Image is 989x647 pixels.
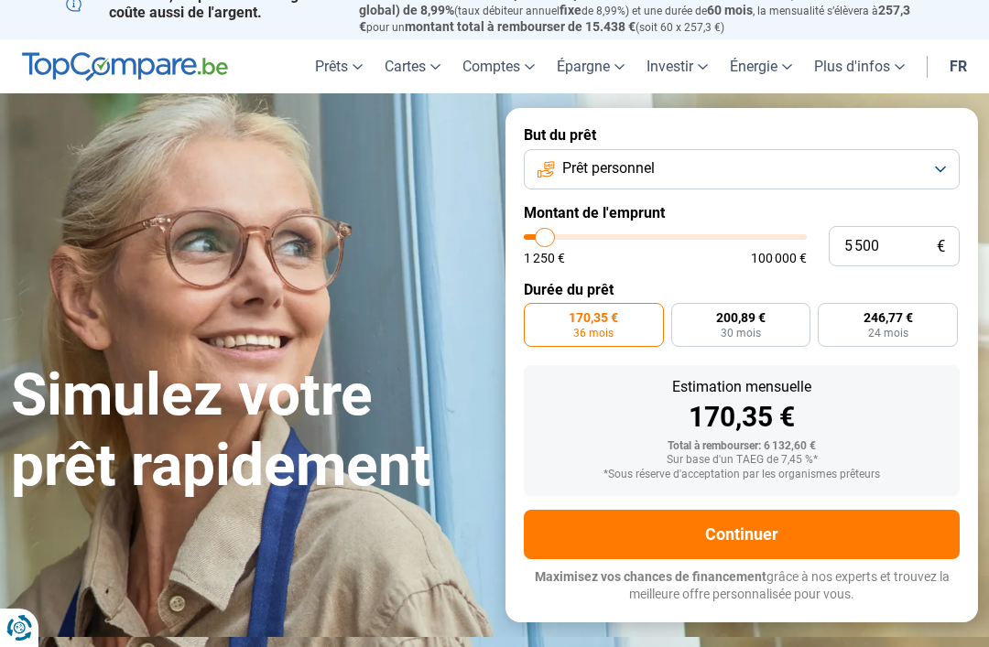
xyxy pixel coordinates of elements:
img: TopCompare [22,52,228,81]
span: 100 000 € [751,252,807,264]
span: 24 mois [868,328,908,339]
span: 30 mois [721,328,761,339]
button: Continuer [524,510,960,559]
a: Comptes [451,39,546,93]
p: grâce à nos experts et trouvez la meilleure offre personnalisée pour vous. [524,568,960,604]
a: Cartes [374,39,451,93]
span: 257,3 € [359,3,910,34]
div: *Sous réserve d'acceptation par les organismes prêteurs [538,469,945,481]
span: Prêt personnel [562,158,655,178]
a: Énergie [719,39,803,93]
span: 60 mois [707,3,753,17]
span: Maximisez vos chances de financement [535,569,766,584]
span: 36 mois [573,328,614,339]
a: Épargne [546,39,636,93]
span: 246,77 € [864,311,913,324]
label: Montant de l'emprunt [524,204,960,221]
span: montant total à rembourser de 15.438 € [405,19,636,34]
a: Investir [636,39,719,93]
a: Prêts [304,39,374,93]
a: Plus d'infos [803,39,916,93]
div: Sur base d'un TAEG de 7,45 %* [538,454,945,467]
h1: Simulez votre prêt rapidement [11,361,484,501]
label: But du prêt [524,126,960,144]
span: 1 250 € [524,252,565,264]
label: Durée du prêt [524,281,960,298]
span: fixe [560,3,581,17]
button: Prêt personnel [524,149,960,189]
div: 170,35 € [538,404,945,431]
span: 200,89 € [716,311,766,324]
span: € [937,239,945,254]
div: Total à rembourser: 6 132,60 € [538,440,945,453]
span: 170,35 € [569,311,618,324]
div: Estimation mensuelle [538,380,945,394]
a: fr [939,39,978,93]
